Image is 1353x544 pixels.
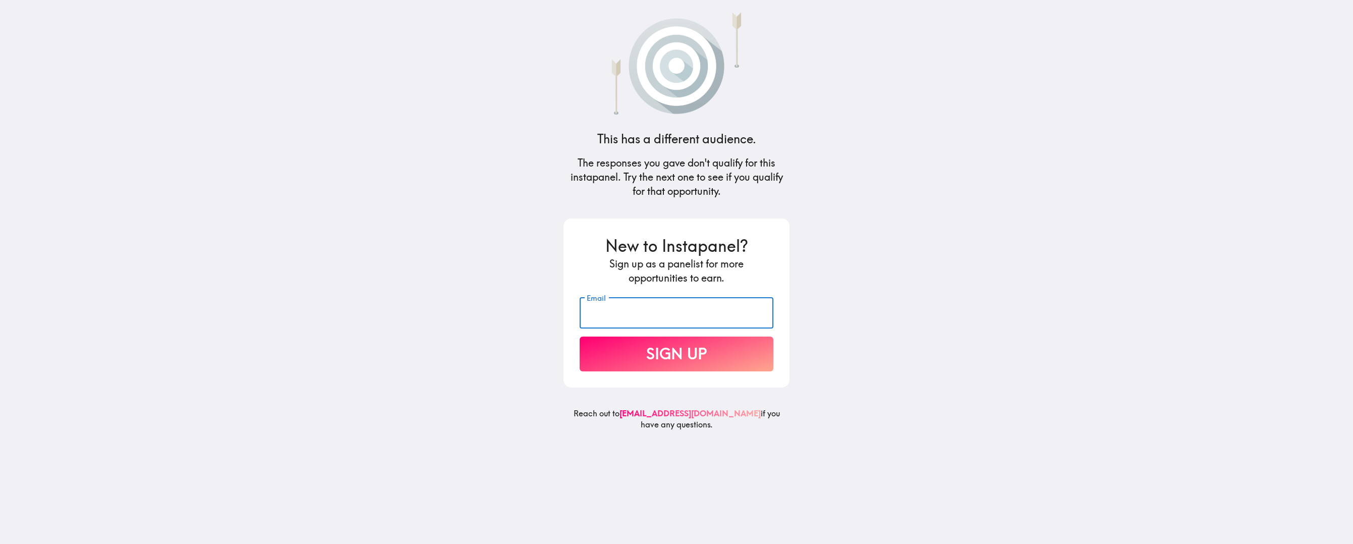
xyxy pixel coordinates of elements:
[563,408,790,439] h6: Reach out to if you have any questions.
[580,235,773,257] h3: New to Instapanel?
[580,257,773,285] h5: Sign up as a panelist for more opportunities to earn.
[597,131,756,148] h4: This has a different audience.
[587,293,606,304] label: Email
[580,337,773,371] button: Sign Up
[587,8,766,115] img: Arrows that have missed a target.
[563,156,790,198] h5: The responses you gave don't qualify for this instapanel. Try the next one to see if you qualify ...
[619,408,761,418] a: [EMAIL_ADDRESS][DOMAIN_NAME]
